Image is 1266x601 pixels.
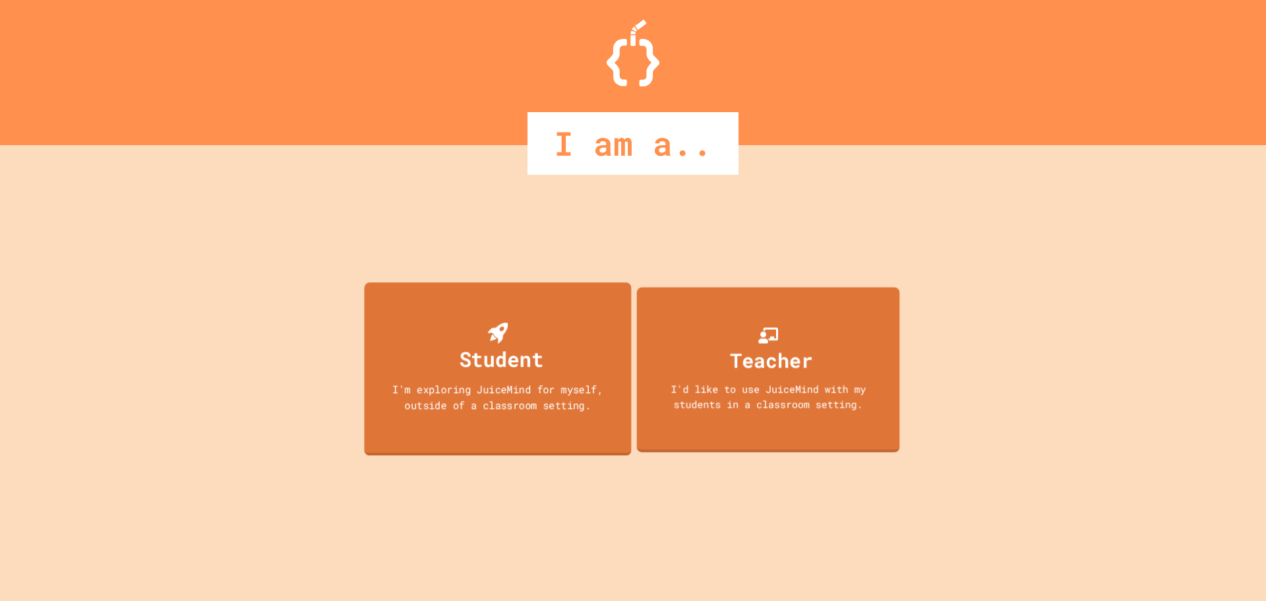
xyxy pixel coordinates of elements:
img: Logo.svg [607,20,659,86]
div: I'm exploring JuiceMind for myself, outside of a classroom setting. [378,381,618,412]
div: I am a.. [527,112,738,175]
div: I'd like to use JuiceMind with my students in a classroom setting. [650,381,887,411]
div: Student [459,343,543,374]
div: Teacher [730,345,813,375]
